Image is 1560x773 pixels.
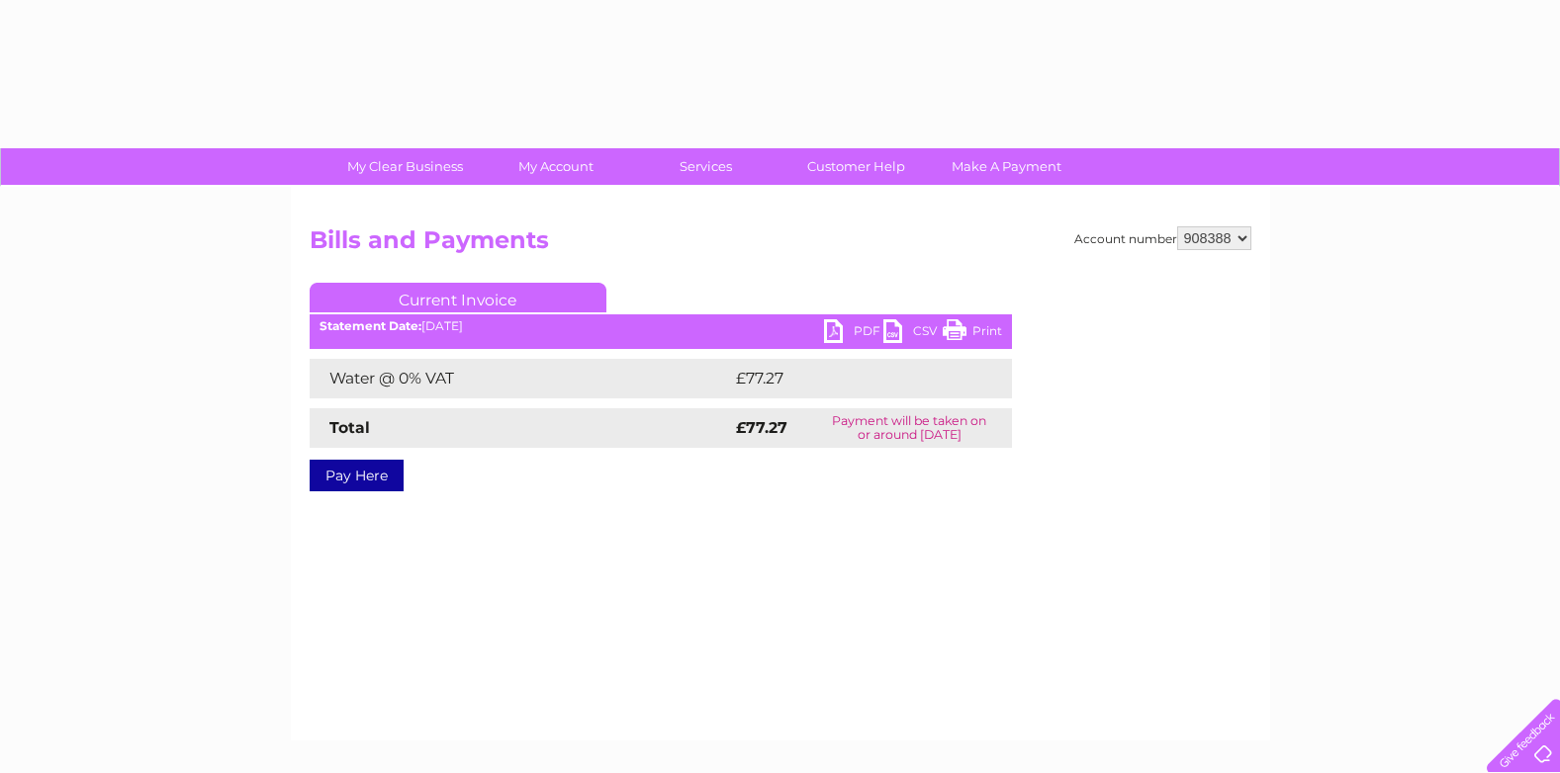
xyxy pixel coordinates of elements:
a: Current Invoice [310,283,606,312]
div: Account number [1074,226,1251,250]
a: PDF [824,319,883,348]
a: Pay Here [310,460,404,491]
a: CSV [883,319,943,348]
h2: Bills and Payments [310,226,1251,264]
td: Payment will be taken on or around [DATE] [807,408,1012,448]
a: Services [624,148,787,185]
div: [DATE] [310,319,1012,333]
td: £77.27 [731,359,970,398]
strong: £77.27 [736,418,787,437]
a: Customer Help [775,148,938,185]
a: My Clear Business [323,148,487,185]
strong: Total [329,418,370,437]
b: Statement Date: [320,318,421,333]
a: My Account [474,148,637,185]
a: Make A Payment [925,148,1088,185]
td: Water @ 0% VAT [310,359,731,398]
a: Print [943,319,1002,348]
